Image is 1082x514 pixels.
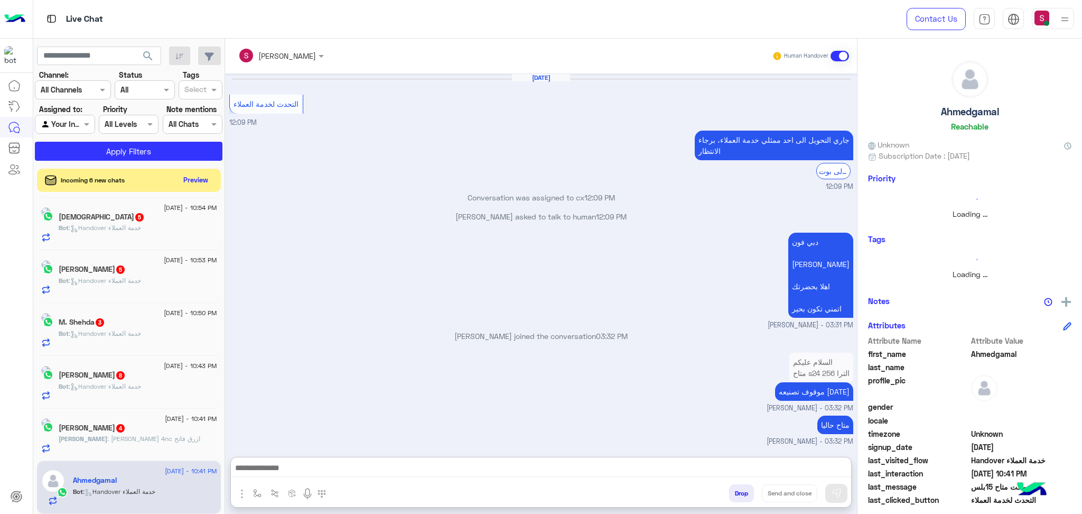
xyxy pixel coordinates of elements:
span: Incoming 6 new chats [61,176,125,185]
img: userImage [1034,11,1049,25]
span: متوفر ساوند كور ليبرتي 4nc ازرق فاتح [107,435,200,443]
span: [DATE] - 10:43 PM [164,361,217,371]
span: search [142,50,154,62]
a: Contact Us [907,8,966,30]
h5: Ahmedgamal [73,476,117,485]
img: picture [41,313,51,323]
h5: ام مالك [59,213,145,222]
img: WhatsApp [43,370,53,380]
img: tab [45,12,58,25]
small: Human Handover [784,52,828,60]
img: picture [41,260,51,270]
p: Conversation was assigned to cx [229,192,853,203]
span: [DATE] - 10:53 PM [164,255,217,265]
span: [DATE] - 10:41 PM [165,466,217,476]
h6: Reachable [951,122,988,131]
img: picture [41,366,51,375]
span: Bot [59,224,69,232]
span: [DATE] - 10:50 PM [164,308,217,318]
h6: [DATE] [512,74,570,81]
img: defaultAdmin.png [952,61,988,97]
img: Trigger scenario [270,489,279,498]
img: 1403182699927242 [4,46,23,65]
span: Handover خدمة العملاء [971,455,1072,466]
button: Preview [179,172,213,188]
img: picture [41,207,51,217]
label: Status [119,69,142,80]
span: 5 [116,265,125,274]
img: add [1061,297,1071,307]
h6: Notes [868,296,890,306]
div: loading... [871,250,1069,269]
h5: Mahmoud Taeima [59,424,126,433]
img: send attachment [236,488,248,500]
span: Unknown [971,428,1072,439]
span: Subscription Date : [DATE] [879,150,970,161]
span: Bot [73,488,83,495]
span: 3 [96,318,104,327]
h6: Tags [868,234,1071,244]
span: Loading ... [953,270,987,279]
img: send message [831,488,842,499]
div: Select [183,84,207,97]
img: Logo [4,8,25,30]
span: Bot [59,277,69,284]
span: Bot [59,329,69,337]
span: 12:09 PM [826,182,853,192]
img: WhatsApp [57,487,68,498]
span: [PERSON_NAME] - 03:31 PM [768,320,853,331]
span: [DATE] - 10:41 PM [165,414,217,424]
span: Attribute Name [868,335,969,346]
span: التحدث لخدمة العملاء [971,494,1072,506]
span: last_visited_flow [868,455,969,466]
div: loading... [871,190,1069,208]
span: last_clicked_button [868,494,969,506]
h6: Attributes [868,320,906,330]
span: timezone [868,428,969,439]
span: : Handover خدمة العملاء [69,382,141,390]
span: 8 [116,371,125,380]
span: Bot [59,382,69,390]
span: last_name [868,362,969,373]
button: Apply Filters [35,142,222,161]
label: Tags [183,69,199,80]
span: last_message [868,481,969,492]
span: locale [868,415,969,426]
span: 4 [116,424,125,433]
span: 12:09 PM [229,118,257,126]
p: 23/8/2025, 3:32 PM [789,353,853,382]
label: Assigned to: [39,104,82,115]
span: signup_date [868,442,969,453]
label: Priority [103,104,127,115]
p: 23/8/2025, 3:31 PM [788,233,853,318]
h5: Ahmad [59,265,126,274]
span: 2025-08-23T09:08:34.957Z [971,442,1072,453]
img: WhatsApp [43,211,53,222]
a: tab [974,8,995,30]
button: Drop [729,484,754,502]
span: null [971,415,1072,426]
img: send voice note [301,488,314,500]
img: WhatsApp [43,317,53,327]
span: Attribute Value [971,335,1072,346]
p: [PERSON_NAME] joined the conversation [229,331,853,342]
img: select flow [253,489,262,498]
button: select flow [249,484,266,502]
p: [PERSON_NAME] asked to talk to human [229,211,853,222]
span: last_interaction [868,468,969,479]
button: search [135,47,161,69]
label: Note mentions [166,104,217,115]
span: 03:32 PM [596,332,628,341]
span: null [971,401,1072,412]
span: Loading ... [953,209,987,218]
span: [PERSON_NAME] [59,435,107,443]
img: picture [41,418,51,428]
span: 5 [135,213,144,222]
img: create order [288,489,296,498]
h5: M. Shehda [59,318,105,327]
span: profile_pic [868,375,969,399]
label: Channel: [39,69,69,80]
p: 23/8/2025, 3:32 PM [817,416,853,434]
h6: Priority [868,173,896,183]
span: 12:09 PM [596,212,627,221]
